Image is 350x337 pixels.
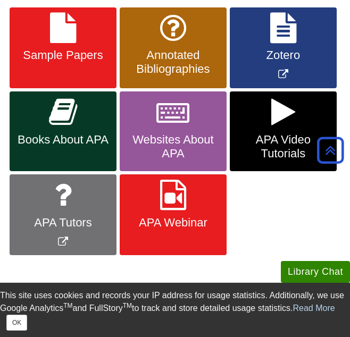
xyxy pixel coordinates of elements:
[18,48,109,62] span: Sample Papers
[230,91,337,171] a: APA Video Tutorials
[313,143,347,157] a: Back to Top
[230,7,337,89] a: Link opens in new window
[293,304,335,313] a: Read More
[120,174,227,256] a: APA Webinar
[123,302,132,309] sup: TM
[63,302,72,309] sup: TM
[238,133,329,161] span: APA Video Tutorials
[128,48,219,76] span: Annotated Bibliographies
[18,133,109,147] span: Books About APA
[10,91,116,171] a: Books About APA
[281,261,350,283] button: Library Chat
[120,7,227,89] a: Annotated Bibliographies
[128,133,219,161] span: Websites About APA
[10,7,116,89] a: Sample Papers
[238,48,329,62] span: Zotero
[18,216,109,230] span: APA Tutors
[10,174,116,256] a: Link opens in new window
[6,315,27,331] button: Close
[120,91,227,171] a: Websites About APA
[128,216,219,230] span: APA Webinar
